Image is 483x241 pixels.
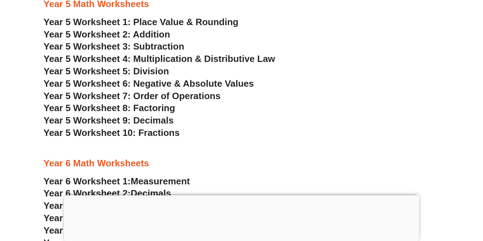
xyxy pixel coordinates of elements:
span: Year 6 Worksheet 5: [43,225,131,236]
span: Year 6 Worksheet 2: [43,188,131,199]
span: Decimals [131,188,171,199]
a: Year 5 Worksheet 2: Addition [43,29,170,40]
a: Year 5 Worksheet 4: Multiplication & Distributive Law [43,53,275,64]
a: Year 6 Worksheet 2:Decimals [43,188,171,199]
a: Year 5 Worksheet 9: Decimals [43,115,174,126]
a: Year 5 Worksheet 8: Factoring [43,103,175,113]
a: Year 6 Worksheet 4:Percents [43,213,169,223]
a: Year 5 Worksheet 10: Fractions [43,127,180,138]
a: Year 5 Worksheet 3: Subtraction [43,41,184,52]
iframe: Advertisement [64,195,419,239]
span: Year 6 Worksheet 1: [43,176,131,187]
span: Year 6 Worksheet 4: [43,213,131,223]
a: Year 5 Worksheet 1: Place Value & Rounding [43,17,238,27]
a: Year 5 Worksheet 7: Order of Operations [43,91,221,101]
a: Year 6 Worksheet 3:Fractions [43,200,172,211]
iframe: Chat Widget [366,161,483,241]
h3: Year 6 Math Worksheets [43,157,440,170]
span: Measurement [131,176,190,187]
a: Year 5 Worksheet 5: Division [43,66,169,76]
a: Year 6 Worksheet 5:Proportions & Ratios [43,225,222,236]
a: Year 6 Worksheet 1:Measurement [43,176,190,187]
span: Year 6 Worksheet 3: [43,200,131,211]
a: Year 5 Worksheet 6: Negative & Absolute Values [43,78,254,89]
